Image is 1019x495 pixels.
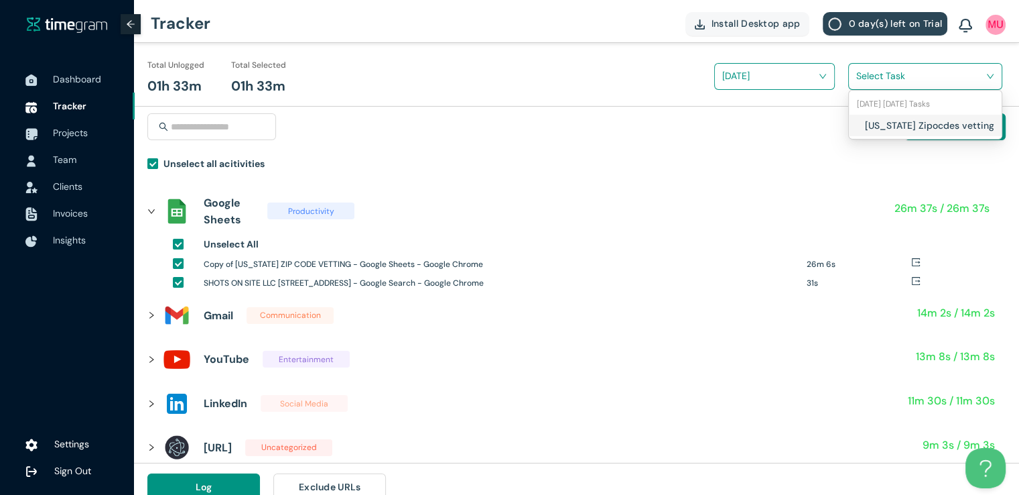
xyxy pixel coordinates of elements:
[53,127,88,139] span: Projects
[53,100,86,112] span: Tracker
[823,12,947,36] button: 0 day(s) left on Trial
[27,16,107,33] a: timegram
[25,465,38,478] img: logOut.ca60ddd252d7bab9102ea2608abe0238.svg
[25,128,38,140] img: ProjectIcon
[196,480,212,494] span: Log
[163,390,190,417] img: assets%2Ficons%2Flinkedin_updated.svg
[25,235,38,248] img: InsightsIcon
[986,15,1006,35] img: UserIcon
[147,355,155,364] span: right
[231,59,286,72] h1: Total Selected
[204,258,797,271] h1: Copy of [US_STATE] ZIP CODE VETTING - Google Sheets - Google Chrome
[204,395,247,412] h1: LinkedIn
[849,93,1002,115] div: 18-09-2025 Thursday Tasks
[245,439,332,456] span: Uncategorized
[965,448,1006,488] iframe: Toggle Customer Support
[53,180,82,192] span: Clients
[917,305,995,321] h1: 14m 2s / 14m 2s
[25,207,38,221] img: InvoiceIcon
[25,182,38,193] img: InvoiceIcon
[147,207,155,215] span: right
[263,351,350,368] span: Entertainment
[53,234,86,246] span: Insights
[923,437,995,453] h1: 9m 3s / 9m 3s
[163,302,190,329] img: assets%2Ficons%2Ficons8-gmail-240.png
[247,307,334,324] span: Communication
[959,19,972,34] img: BellIcon
[163,434,190,461] img: assets%2Ficons%2Felectron-logo.png
[204,237,259,252] h1: Unselect All
[807,258,911,271] h1: 26m 6s
[147,59,204,72] h1: Total Unlogged
[147,443,155,451] span: right
[299,480,361,494] span: Exclude URLs
[261,395,348,412] span: Social Media
[25,74,38,87] img: DashboardIcon
[204,307,233,324] h1: Gmail
[807,277,911,290] h1: 31s
[163,198,190,225] img: assets%2Ficons%2Fsheets_official.png
[54,465,91,477] span: Sign Out
[204,195,254,228] h1: Google Sheets
[53,73,101,85] span: Dashboard
[27,17,107,33] img: timegram
[151,3,210,44] h1: Tracker
[894,200,990,217] h1: 26m 37s / 26m 37s
[147,400,155,408] span: right
[711,16,801,31] span: Install Desktop app
[267,203,354,219] span: Productivity
[159,122,168,131] span: search
[126,19,135,29] span: arrow-left
[163,346,190,373] img: assets%2Ficons%2Fyoutube_updated.png
[916,348,995,365] h1: 13m 8s / 13m 8s
[848,16,942,31] span: 0 day(s) left on Trial
[147,76,202,97] h1: 01h 33m
[908,392,995,409] h1: 11m 30s / 11m 30s
[53,154,76,166] span: Team
[54,438,89,450] span: Settings
[204,351,249,368] h1: YouTube
[204,277,797,290] h1: SHOTS ON SITE LLC [STREET_ADDRESS] - Google Search - Google Chrome
[911,276,921,286] span: export
[25,439,38,452] img: settings.78e04af822cf15d41b38c81147b09f22.svg
[685,12,810,36] button: Install Desktop app
[695,19,705,30] img: DownloadApp
[163,156,265,171] h1: Unselect all acitivities
[204,439,232,456] h1: [URL]
[911,258,921,267] span: export
[53,207,88,219] span: Invoices
[25,155,38,167] img: UserIcon
[147,311,155,319] span: right
[25,101,38,113] img: TimeTrackerIcon
[231,76,285,97] h1: 01h 33m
